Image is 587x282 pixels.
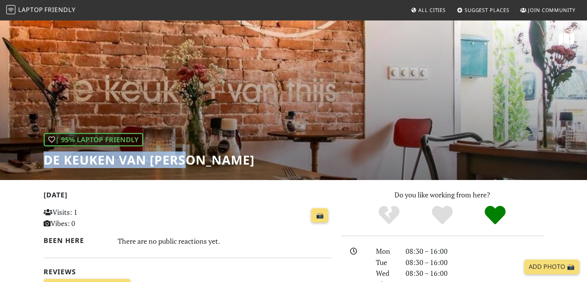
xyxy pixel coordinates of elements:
[408,3,449,17] a: All Cities
[465,7,509,14] span: Suggest Places
[528,7,575,14] span: Join Community
[517,3,579,17] a: Join Community
[524,260,579,274] a: Add Photo 📸
[311,208,328,223] a: 📸
[418,7,446,14] span: All Cities
[18,5,43,14] span: Laptop
[371,257,401,268] div: Tue
[118,235,332,247] div: There are no public reactions yet.
[6,3,76,17] a: LaptopFriendly LaptopFriendly
[401,268,548,279] div: 08:30 – 16:00
[401,257,548,268] div: 08:30 – 16:00
[44,268,332,276] h2: Reviews
[44,191,332,202] h2: [DATE]
[44,153,255,167] h1: De keuken van [PERSON_NAME]
[401,246,548,257] div: 08:30 – 16:00
[44,133,143,146] div: | 95% Laptop Friendly
[371,246,401,257] div: Mon
[44,207,134,229] p: Visits: 1 Vibes: 0
[341,189,544,200] p: Do you like working from here?
[371,268,401,279] div: Wed
[454,3,513,17] a: Suggest Places
[44,236,109,245] h2: Been here
[44,5,75,14] span: Friendly
[362,205,416,226] div: No
[469,205,522,226] div: Definitely!
[6,5,15,14] img: LaptopFriendly
[416,205,469,226] div: Yes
